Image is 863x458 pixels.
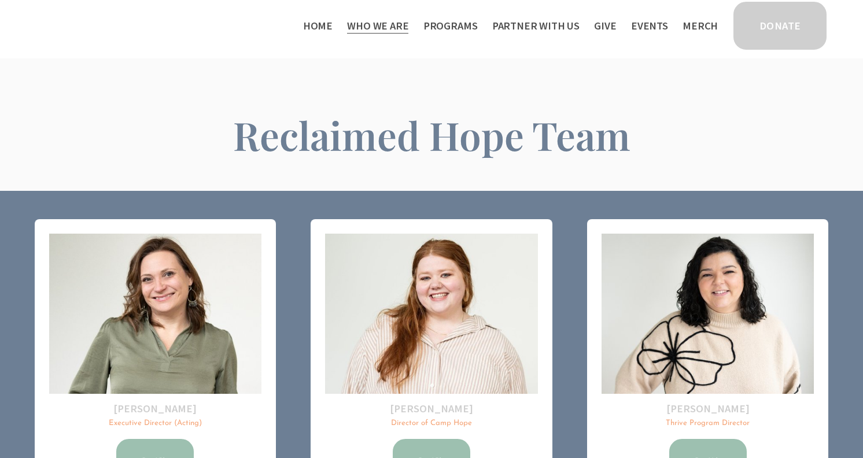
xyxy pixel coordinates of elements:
span: Programs [423,17,478,35]
p: Director of Camp Hope [325,418,537,429]
a: folder dropdown [492,16,580,35]
a: folder dropdown [347,16,408,35]
h2: [PERSON_NAME] [49,402,261,416]
a: Give [594,16,616,35]
span: Partner With Us [492,17,580,35]
p: Executive Director (Acting) [49,418,261,429]
a: folder dropdown [423,16,478,35]
a: Home [303,16,333,35]
h2: [PERSON_NAME] [602,402,814,416]
a: Events [631,16,668,35]
span: Reclaimed Hope Team [233,109,630,161]
p: Thrive Program Director [602,418,814,429]
span: Who We Are [347,17,408,35]
a: Merch [683,16,718,35]
h2: [PERSON_NAME] [325,402,537,416]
